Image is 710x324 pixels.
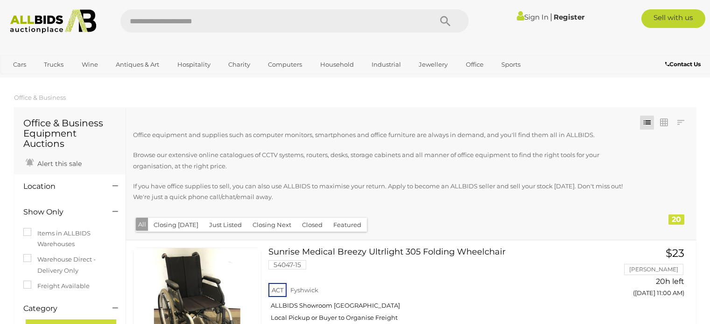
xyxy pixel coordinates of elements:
a: Trucks [38,57,70,72]
a: Wine [76,57,104,72]
a: Sell with us [641,9,705,28]
p: Browse our extensive online catalogues of CCTV systems, routers, desks, storage cabinets and all ... [133,150,636,172]
label: Freight Available [23,281,90,291]
a: Cars [7,57,32,72]
a: Household [314,57,360,72]
a: Jewellery [413,57,454,72]
a: Industrial [366,57,407,72]
button: Closing [DATE] [148,218,204,232]
a: Contact Us [665,59,703,69]
button: Closing Next [247,218,297,232]
span: Alert this sale [35,159,82,168]
a: Antiques & Art [110,57,165,72]
a: Register [554,13,584,21]
a: Hospitality [171,57,217,72]
h4: Category [23,304,98,313]
a: [GEOGRAPHIC_DATA] [7,72,85,88]
h4: Location [23,182,98,191]
b: Contact Us [665,61,701,68]
a: Computers [262,57,308,72]
a: Alert this sale [23,156,84,170]
span: | [550,12,552,22]
div: If you have office supplies to sell, you can also use ALLBIDS to maximise your return. Apply to b... [133,130,643,214]
button: Featured [328,218,367,232]
h1: Office & Business Equipment Auctions [23,118,116,149]
a: $23 [PERSON_NAME] 20h left ([DATE] 11:00 AM) [608,248,687,302]
span: $23 [666,247,684,260]
h4: Show Only [23,208,98,216]
button: Closed [296,218,328,232]
a: Charity [222,57,256,72]
a: Office & Business [14,94,66,101]
label: Warehouse Direct - Delivery Only [23,254,116,276]
img: Allbids.com.au [5,9,101,34]
button: Just Listed [204,218,247,232]
p: Office equipment and supplies such as computer monitors, smartphones and office furniture are alw... [133,130,636,140]
button: Search [422,9,469,33]
a: Office [460,57,490,72]
a: Sports [495,57,527,72]
label: Items in ALLBIDS Warehouses [23,228,116,250]
a: Sign In [517,13,548,21]
button: All [136,218,148,231]
div: 20 [668,214,684,225]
